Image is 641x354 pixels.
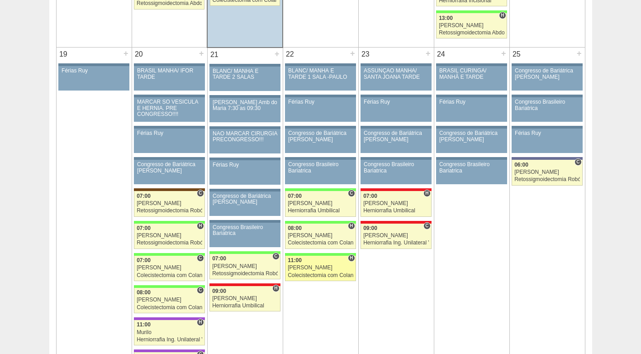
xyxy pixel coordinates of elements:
a: Congresso de Bariátrica [PERSON_NAME] [209,191,280,216]
div: [PERSON_NAME] [212,263,278,269]
div: Congresso Brasileiro Bariatrica [213,225,277,236]
div: Key: Aviso [209,220,280,223]
span: Hospital [197,319,204,326]
span: Consultório [197,287,204,294]
div: Retossigmoidectomia Robótica [212,271,278,277]
div: Key: Aviso [134,157,204,160]
a: BLANC/ MANHÃ E TARDE 1 SALA -PAULO [285,66,356,91]
div: Key: Aviso [209,158,280,160]
a: H 11:00 Murilo Herniorrafia Ing. Unilateral VL [134,320,204,345]
div: 19 [57,48,71,61]
a: H 13:00 [PERSON_NAME] Retossigmoidectomia Abdominal [436,13,507,38]
div: + [424,48,432,59]
a: Congresso de Bariátrica [PERSON_NAME] [361,129,431,153]
span: 07:00 [212,255,226,262]
div: Key: Vila Nova Star [512,157,582,160]
div: Férias Ruy [137,130,202,136]
div: Colecistectomia com Colangiografia VL [288,273,353,278]
div: Key: Aviso [512,126,582,129]
div: + [122,48,130,59]
div: [PERSON_NAME] [363,233,429,239]
div: [PERSON_NAME] [137,233,202,239]
div: ASSUNÇÃO MANHÃ/ SANTA JOANA TARDE [364,68,428,80]
div: Key: Aviso [209,189,280,191]
div: Congresso Brasileiro Bariatrica [515,99,579,111]
div: Key: Aviso [512,95,582,97]
div: 24 [434,48,448,61]
span: Hospital [272,285,279,292]
div: Key: IFOR [134,349,204,352]
div: NAO MARCAR CIRURGIA PRECONGRESSO!!! [213,131,277,143]
span: 07:00 [363,193,377,199]
a: Congresso de Bariátrica [PERSON_NAME] [285,129,356,153]
div: Congresso Brasileiro Bariatrica [364,162,428,173]
div: Férias Ruy [288,99,353,105]
div: Férias Ruy [213,162,277,168]
div: Key: Aviso [58,63,129,66]
div: Colecistectomia com Colangiografia VL [137,305,202,311]
div: + [349,48,356,59]
div: Key: Aviso [361,63,431,66]
a: C 08:00 [PERSON_NAME] Colecistectomia com Colangiografia VL [134,288,204,313]
div: Key: Aviso [436,63,507,66]
div: Key: Brasil [134,253,204,256]
a: H 11:00 [PERSON_NAME] Colecistectomia com Colangiografia VL [285,256,356,281]
div: Congresso de Bariátrica [PERSON_NAME] [288,130,353,142]
div: Key: Aviso [361,126,431,129]
a: Congresso Brasileiro Bariatrica [436,160,507,184]
span: Hospital [423,190,430,197]
div: Retossigmoidectomia Abdominal VL [137,0,202,6]
div: Key: Assunção [209,283,280,286]
a: H 07:00 [PERSON_NAME] Retossigmoidectomia Robótica [134,224,204,249]
div: Key: Aviso [436,95,507,97]
a: BLANC/ MANHÃ E TARDE 2 SALAS [209,67,280,91]
span: 06:00 [514,162,528,168]
div: + [500,48,508,59]
div: Colecistectomia com Colangiografia VL [137,273,202,278]
div: + [198,48,205,59]
span: Consultório [197,190,204,197]
div: Key: Aviso [134,63,204,66]
div: [PERSON_NAME] [514,169,580,175]
div: Congresso de Bariátrica [PERSON_NAME] [364,130,428,142]
a: Congresso Brasileiro Bariatrica [361,160,431,184]
span: 07:00 [137,193,151,199]
div: Key: Brasil [285,221,356,224]
div: Key: IFOR [134,317,204,320]
div: 25 [510,48,524,61]
div: Key: Brasil [285,253,356,256]
a: H 07:00 [PERSON_NAME] Herniorrafia Umbilical [361,191,431,216]
a: ASSUNÇÃO MANHÃ/ SANTA JOANA TARDE [361,66,431,91]
span: Consultório [272,253,279,260]
a: C 06:00 [PERSON_NAME] Retossigmoidectomia Robótica [512,160,582,185]
span: 07:00 [137,257,151,263]
a: BRASIL CURINGA/ MANHÃ E TARDE [436,66,507,91]
div: Key: Aviso [512,63,582,66]
div: Key: Aviso [134,95,204,97]
div: [PERSON_NAME] [212,296,278,301]
a: Férias Ruy [209,160,280,185]
div: Congresso Brasileiro Bariatrica [439,162,504,173]
a: C 07:00 [PERSON_NAME] Retossigmoidectomia Robótica [209,254,280,279]
span: 09:00 [212,288,226,294]
div: BLANC/ MANHÃ E TARDE 1 SALA -PAULO [288,68,353,80]
div: Congresso Brasileiro Bariatrica [288,162,353,173]
span: 07:00 [288,193,302,199]
a: Congresso Brasileiro Bariatrica [285,160,356,184]
div: Key: Aviso [361,157,431,160]
div: Key: Assunção [361,188,431,191]
a: Férias Ruy [285,97,356,122]
div: Key: Brasil [285,188,356,191]
div: Key: Aviso [285,95,356,97]
div: 20 [132,48,146,61]
div: Retossigmoidectomia Robótica [514,177,580,182]
div: BRASIL MANHÃ/ IFOR TARDE [137,68,202,80]
div: Key: Aviso [209,126,280,129]
a: Férias Ruy [436,97,507,122]
a: C 07:00 [PERSON_NAME] Herniorrafia Umbilical [285,191,356,216]
a: Congresso Brasileiro Bariatrica [209,223,280,247]
span: 08:00 [288,225,302,231]
span: Consultório [197,254,204,262]
div: Congresso de Bariátrica [PERSON_NAME] [515,68,579,80]
div: [PERSON_NAME] [288,233,353,239]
